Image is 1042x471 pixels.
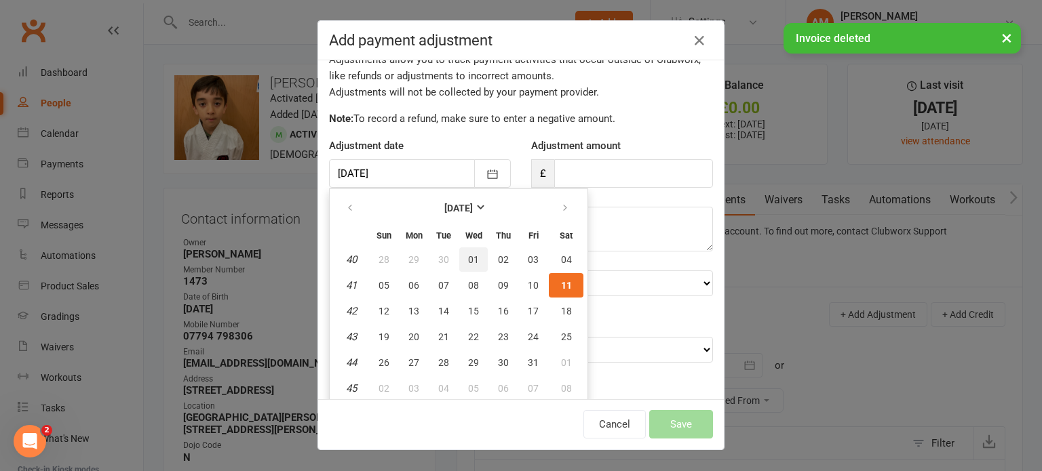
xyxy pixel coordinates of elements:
small: Monday [406,230,423,241]
button: 27 [400,350,428,375]
span: 02 [498,254,509,265]
button: 11 [549,273,583,298]
button: 28 [429,350,458,375]
button: 09 [489,273,518,298]
button: 12 [370,299,398,323]
button: 04 [429,376,458,401]
button: 20 [400,325,428,349]
span: 06 [408,280,419,291]
em: 41 [346,279,357,291]
button: 15 [459,299,488,323]
span: 31 [528,357,539,368]
button: 03 [400,376,428,401]
span: 07 [438,280,449,291]
button: 14 [429,299,458,323]
button: 18 [549,299,583,323]
span: 06 [498,383,509,394]
p: To record a refund, make sure to enter a negative amount. [329,110,713,127]
button: 28 [370,247,398,272]
span: 13 [408,306,419,316]
span: 28 [379,254,389,265]
span: 05 [379,280,389,291]
span: 20 [408,331,419,342]
span: 17 [528,306,539,316]
span: 03 [408,383,419,394]
button: 03 [519,247,547,272]
button: 10 [519,273,547,298]
span: 01 [561,357,572,368]
button: 30 [489,350,518,375]
small: Thursday [496,230,511,241]
button: 05 [370,273,398,298]
button: 05 [459,376,488,401]
span: 08 [468,280,479,291]
span: 2 [41,425,52,436]
span: 01 [468,254,479,265]
span: 14 [438,306,449,316]
button: 31 [519,350,547,375]
span: 12 [379,306,389,316]
span: 16 [498,306,509,316]
span: 26 [379,357,389,368]
span: 18 [561,306,572,316]
label: Adjustment amount [531,138,621,154]
span: 25 [561,331,572,342]
span: 29 [468,357,479,368]
span: 30 [498,357,509,368]
span: 15 [468,306,479,316]
strong: [DATE] [444,203,473,213]
em: 44 [346,356,357,369]
button: 01 [549,350,583,375]
button: 13 [400,299,428,323]
button: 30 [429,247,458,272]
button: 19 [370,325,398,349]
button: 17 [519,299,547,323]
span: 19 [379,331,389,342]
span: 23 [498,331,509,342]
span: 04 [438,383,449,394]
em: 40 [346,253,357,266]
button: 25 [549,325,583,349]
small: Tuesday [436,230,451,241]
button: 08 [549,376,583,401]
button: 07 [519,376,547,401]
span: 30 [438,254,449,265]
button: 23 [489,325,518,349]
button: 21 [429,325,458,349]
button: 16 [489,299,518,323]
small: Saturday [560,230,573,241]
button: 24 [519,325,547,349]
span: 04 [561,254,572,265]
span: 03 [528,254,539,265]
button: 22 [459,325,488,349]
button: 01 [459,247,488,272]
label: Adjustment date [329,138,404,154]
button: 02 [370,376,398,401]
button: 06 [489,376,518,401]
span: 10 [528,280,539,291]
button: 02 [489,247,518,272]
button: 29 [400,247,428,272]
button: 06 [400,273,428,298]
span: 11 [561,280,572,291]
span: 02 [379,383,389,394]
span: 07 [528,383,539,394]
iframe: Intercom live chat [14,425,46,457]
span: 24 [528,331,539,342]
em: 42 [346,305,357,317]
small: Sunday [377,230,391,241]
em: 43 [346,331,357,343]
span: 08 [561,383,572,394]
button: 04 [549,247,583,272]
span: 09 [498,280,509,291]
button: 29 [459,350,488,375]
span: 28 [438,357,449,368]
span: 29 [408,254,419,265]
div: Invoice deleted [784,23,1021,54]
button: Cancel [583,410,646,438]
small: Wednesday [465,230,482,241]
div: Adjustments allow you to track payment activities that occur outside of Clubworx, like refunds or... [329,52,713,100]
span: 27 [408,357,419,368]
span: £ [531,159,554,188]
button: 07 [429,273,458,298]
